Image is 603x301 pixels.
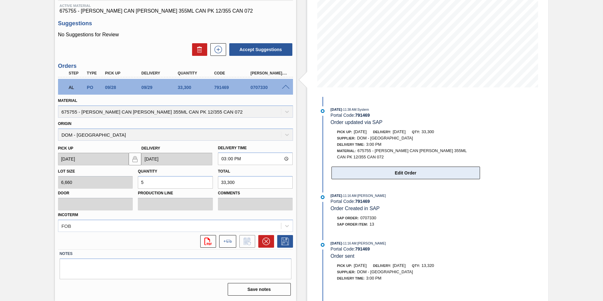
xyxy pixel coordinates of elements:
span: [DATE] [393,129,406,134]
span: Pick up: [337,264,352,268]
p: No Suggestions for Review [58,32,293,38]
div: New suggestion [207,43,226,56]
span: Delivery Time : [337,143,365,146]
span: Delivery: [373,130,391,134]
img: atual [321,243,325,247]
label: Notes [60,249,291,258]
span: 13,320 [422,263,434,268]
span: : [PERSON_NAME] [356,241,386,245]
div: [PERSON_NAME]. ID [249,71,290,75]
img: atual [321,109,325,113]
label: Incoterm [58,213,78,217]
span: : System [356,108,369,111]
label: Material [58,98,77,103]
span: DOM - [GEOGRAPHIC_DATA] [357,269,413,274]
span: 3:00 PM [366,142,381,147]
p: AL [69,85,85,90]
label: Total [218,169,230,174]
div: Inform order change [236,235,255,248]
div: Save Order [274,235,293,248]
span: [DATE] [393,263,406,268]
button: Edit Order [331,167,480,179]
div: Accept Suggestions [226,43,293,56]
div: FOB [61,223,71,228]
span: Qty: [412,264,420,268]
span: - 11:38 AM [342,108,357,111]
span: 3:00 PM [366,276,381,280]
span: Supplier: [337,270,356,274]
span: Supplier: [337,136,356,140]
div: Code [213,71,253,75]
label: Door [58,189,133,198]
span: Order updated via SAP [331,120,383,125]
span: 675755 - [PERSON_NAME] CAN [PERSON_NAME] 355ML CAN PK 12/355 CAN 072 [337,148,467,159]
span: SAP Order Item: [337,222,368,226]
div: Portal Code: [331,113,480,118]
strong: 791469 [355,113,370,118]
div: 33,300 [176,85,217,90]
span: [DATE] [331,108,342,111]
h3: Suggestions [58,20,293,27]
span: Delivery: [373,264,391,268]
strong: 791469 [355,246,370,251]
span: : [PERSON_NAME] [356,194,386,198]
div: Awaiting Load Composition [67,80,86,94]
label: Origin [58,121,72,126]
span: Material: [337,149,356,153]
span: 0707330 [360,215,376,220]
label: Delivery Time [218,144,293,153]
span: Order Created in SAP [331,206,380,211]
div: Portal Code: [331,246,480,251]
span: DOM - [GEOGRAPHIC_DATA] [357,136,413,140]
span: [DATE] [331,241,342,245]
label: Quantity [138,169,157,174]
label: Delivery [141,146,160,150]
span: Qty: [412,130,420,134]
div: 0707330 [249,85,290,90]
strong: 791469 [355,199,370,204]
div: Pick up [103,71,144,75]
span: 675755 - [PERSON_NAME] CAN [PERSON_NAME] 355ML CAN PK 12/355 CAN 072 [60,8,291,14]
div: 09/28/2025 [103,85,144,90]
span: - 11:16 AM [342,242,357,245]
input: mm/dd/yyyy [141,153,212,165]
label: Production Line [138,189,213,198]
img: atual [321,195,325,199]
span: Pick up: [337,130,352,134]
div: Quantity [176,71,217,75]
div: 09/29/2025 [140,85,180,90]
div: Step [67,71,86,75]
button: Save notes [228,283,291,296]
div: Open PDF file [197,235,216,248]
button: locked [129,153,141,165]
div: Delete Suggestions [189,43,207,56]
h3: Orders [58,63,293,69]
span: - 11:16 AM [342,194,357,198]
span: SAP Order: [337,216,359,220]
span: 33,300 [422,129,434,134]
span: [DATE] [354,129,367,134]
div: Purchase order [85,85,104,90]
div: 791469 [213,85,253,90]
img: locked [131,155,139,163]
span: Delivery Time : [337,276,365,280]
span: [DATE] [354,263,367,268]
span: Order sent [331,253,354,259]
span: [DATE] [331,194,342,198]
div: Delivery [140,71,180,75]
label: Lot size [58,169,75,174]
span: Active Material [60,4,291,8]
span: 13 [370,222,374,227]
div: Add to the load composition [216,235,236,248]
div: Type [85,71,104,75]
div: Portal Code: [331,199,480,204]
button: Accept Suggestions [229,43,292,56]
div: Cancel Order [255,235,274,248]
input: mm/dd/yyyy [58,153,129,165]
label: Comments [218,189,293,198]
label: Pick up [58,146,73,150]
